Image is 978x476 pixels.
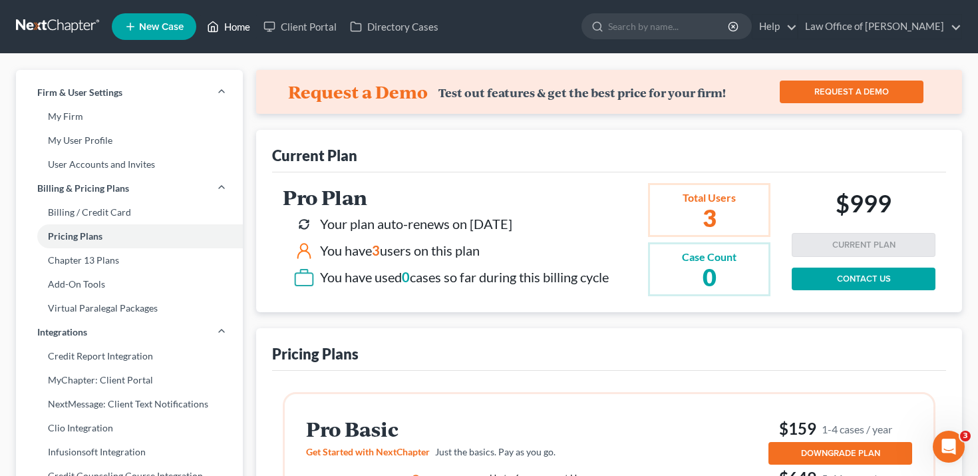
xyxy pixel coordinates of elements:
button: CURRENT PLAN [792,233,935,257]
span: Just the basics. Pay as you go. [435,446,556,457]
a: User Accounts and Invites [16,152,243,176]
a: Directory Cases [343,15,445,39]
span: 3 [960,431,971,441]
a: Billing / Credit Card [16,200,243,224]
a: Virtual Paralegal Packages [16,296,243,320]
span: New Case [139,22,184,32]
h2: $999 [836,189,892,222]
div: Pricing Plans [272,344,359,363]
div: Current Plan [272,146,357,165]
a: Integrations [16,320,243,344]
a: Billing & Pricing Plans [16,176,243,200]
a: Pricing Plans [16,224,243,248]
div: Case Count [682,250,736,265]
button: DOWNGRADE PLAN [768,442,912,465]
span: 3 [372,242,380,258]
a: My Firm [16,105,243,128]
div: You have used cases so far during this billing cycle [320,268,609,287]
div: Total Users [682,190,736,206]
a: Clio Integration [16,416,243,440]
h2: 3 [682,206,736,230]
small: 1-4 cases / year [822,422,892,436]
span: Billing & Pricing Plans [37,182,129,195]
a: Firm & User Settings [16,81,243,105]
div: Test out features & get the best price for your firm! [438,86,726,100]
div: You have users on this plan [320,241,480,260]
a: Add-On Tools [16,272,243,296]
a: NextMessage: Client Text Notifications [16,392,243,416]
a: Credit Report Integration [16,344,243,368]
h2: Pro Basic [306,418,647,440]
div: Your plan auto-renews on [DATE] [320,214,512,234]
a: MyChapter: Client Portal [16,368,243,392]
a: CONTACT US [792,268,935,290]
h3: $159 [768,418,912,439]
h2: 0 [682,265,736,289]
a: My User Profile [16,128,243,152]
a: Client Portal [257,15,343,39]
iframe: Intercom live chat [933,431,965,463]
span: DOWNGRADE PLAN [801,448,880,459]
a: Help [752,15,797,39]
input: Search by name... [608,14,730,39]
a: Home [200,15,257,39]
h4: Request a Demo [288,81,428,103]
span: Integrations [37,326,87,339]
a: REQUEST A DEMO [780,81,923,103]
a: Law Office of [PERSON_NAME] [798,15,961,39]
span: 0 [402,269,410,285]
span: Get Started with NextChapter [306,446,430,457]
span: Firm & User Settings [37,86,122,99]
h2: Pro Plan [283,186,609,208]
a: Chapter 13 Plans [16,248,243,272]
a: Infusionsoft Integration [16,440,243,464]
